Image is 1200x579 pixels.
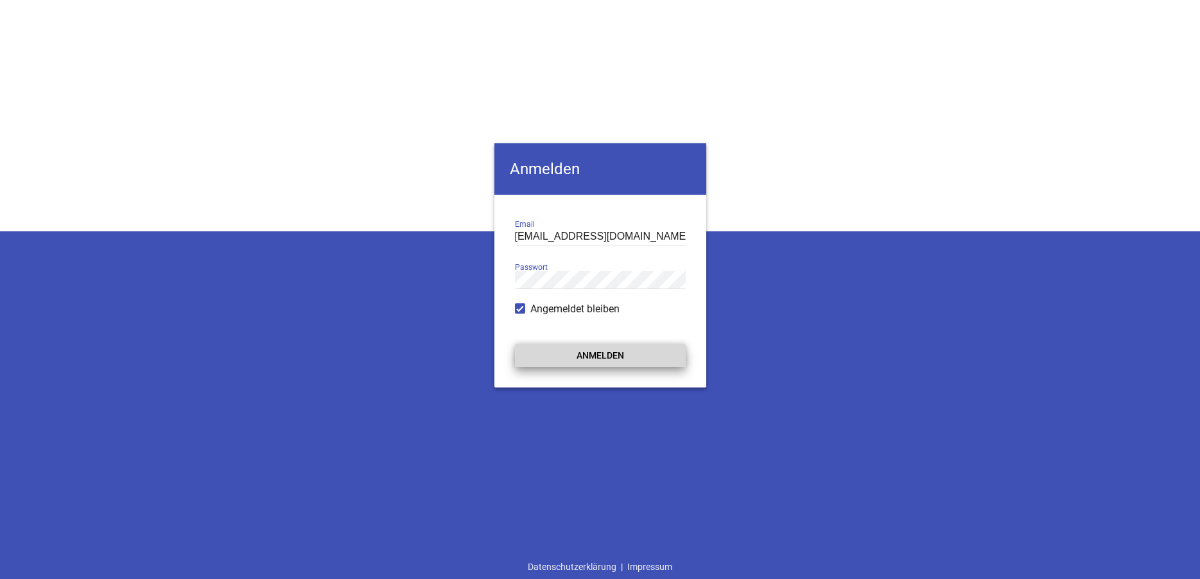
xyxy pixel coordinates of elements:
a: Impressum [623,555,677,579]
a: Datenschutzerklärung [523,555,621,579]
button: Anmelden [515,344,686,367]
div: | [523,555,677,579]
span: Angemeldet bleiben [530,301,620,317]
h4: Anmelden [494,143,706,195]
